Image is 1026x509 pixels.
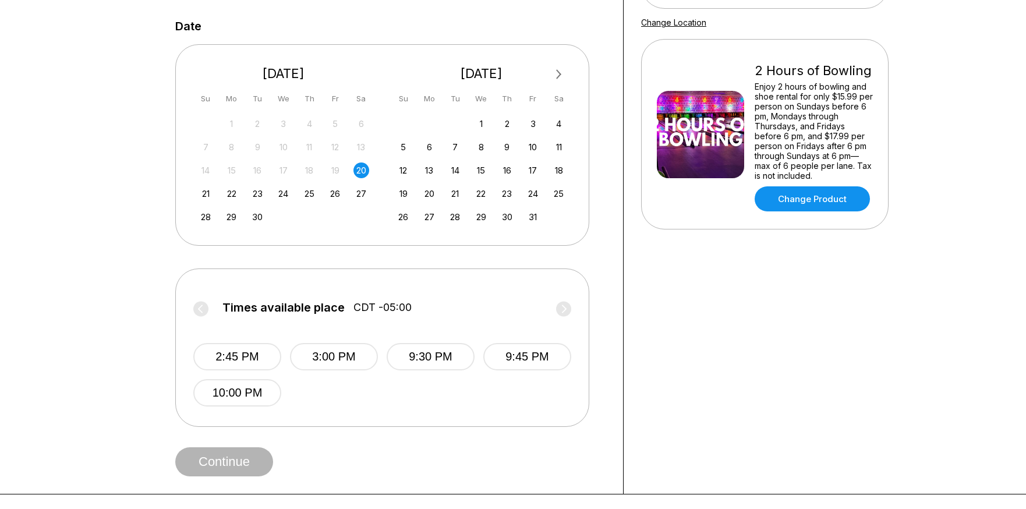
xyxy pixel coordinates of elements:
[447,139,463,155] div: Choose Tuesday, October 7th, 2025
[224,139,239,155] div: Not available Monday, September 8th, 2025
[193,66,374,82] div: [DATE]
[422,91,437,107] div: Mo
[275,139,291,155] div: Not available Wednesday, September 10th, 2025
[447,162,463,178] div: Choose Tuesday, October 14th, 2025
[551,116,567,132] div: Choose Saturday, October 4th, 2025
[525,162,541,178] div: Choose Friday, October 17th, 2025
[473,91,489,107] div: We
[290,343,378,370] button: 3:00 PM
[353,116,369,132] div: Not available Saturday, September 6th, 2025
[447,209,463,225] div: Choose Tuesday, October 28th, 2025
[551,91,567,107] div: Sa
[499,139,515,155] div: Choose Thursday, October 9th, 2025
[395,139,411,155] div: Choose Sunday, October 5th, 2025
[473,139,489,155] div: Choose Wednesday, October 8th, 2025
[447,91,463,107] div: Tu
[327,162,343,178] div: Not available Friday, September 19th, 2025
[755,186,870,211] a: Change Product
[250,162,266,178] div: Not available Tuesday, September 16th, 2025
[499,186,515,202] div: Choose Thursday, October 23rd, 2025
[224,116,239,132] div: Not available Monday, September 1st, 2025
[755,82,873,181] div: Enjoy 2 hours of bowling and shoe rental for only $15.99 per person on Sundays before 6 pm, Monda...
[483,343,571,370] button: 9:45 PM
[395,186,411,202] div: Choose Sunday, October 19th, 2025
[327,186,343,202] div: Choose Friday, September 26th, 2025
[250,116,266,132] div: Not available Tuesday, September 2nd, 2025
[275,186,291,202] div: Choose Wednesday, September 24th, 2025
[302,116,317,132] div: Not available Thursday, September 4th, 2025
[395,209,411,225] div: Choose Sunday, October 26th, 2025
[499,162,515,178] div: Choose Thursday, October 16th, 2025
[353,186,369,202] div: Choose Saturday, September 27th, 2025
[193,343,281,370] button: 2:45 PM
[224,91,239,107] div: Mo
[395,162,411,178] div: Choose Sunday, October 12th, 2025
[302,186,317,202] div: Choose Thursday, September 25th, 2025
[422,139,437,155] div: Choose Monday, October 6th, 2025
[657,91,744,178] img: 2 Hours of Bowling
[473,162,489,178] div: Choose Wednesday, October 15th, 2025
[353,301,412,314] span: CDT -05:00
[275,116,291,132] div: Not available Wednesday, September 3rd, 2025
[395,91,411,107] div: Su
[224,209,239,225] div: Choose Monday, September 29th, 2025
[198,186,214,202] div: Choose Sunday, September 21st, 2025
[473,116,489,132] div: Choose Wednesday, October 1st, 2025
[327,139,343,155] div: Not available Friday, September 12th, 2025
[391,66,572,82] div: [DATE]
[353,139,369,155] div: Not available Saturday, September 13th, 2025
[327,116,343,132] div: Not available Friday, September 5th, 2025
[224,186,239,202] div: Choose Monday, September 22nd, 2025
[302,91,317,107] div: Th
[525,91,541,107] div: Fr
[275,162,291,178] div: Not available Wednesday, September 17th, 2025
[473,186,489,202] div: Choose Wednesday, October 22nd, 2025
[525,186,541,202] div: Choose Friday, October 24th, 2025
[302,162,317,178] div: Not available Thursday, September 18th, 2025
[422,162,437,178] div: Choose Monday, October 13th, 2025
[387,343,475,370] button: 9:30 PM
[250,91,266,107] div: Tu
[327,91,343,107] div: Fr
[275,91,291,107] div: We
[222,301,345,314] span: Times available place
[193,379,281,407] button: 10:00 PM
[198,139,214,155] div: Not available Sunday, September 7th, 2025
[551,186,567,202] div: Choose Saturday, October 25th, 2025
[551,139,567,155] div: Choose Saturday, October 11th, 2025
[353,91,369,107] div: Sa
[250,209,266,225] div: Choose Tuesday, September 30th, 2025
[353,162,369,178] div: Choose Saturday, September 20th, 2025
[550,65,568,84] button: Next Month
[198,209,214,225] div: Choose Sunday, September 28th, 2025
[302,139,317,155] div: Not available Thursday, September 11th, 2025
[394,115,569,225] div: month 2025-10
[198,91,214,107] div: Su
[641,17,706,27] a: Change Location
[422,186,437,202] div: Choose Monday, October 20th, 2025
[473,209,489,225] div: Choose Wednesday, October 29th, 2025
[525,209,541,225] div: Choose Friday, October 31st, 2025
[447,186,463,202] div: Choose Tuesday, October 21st, 2025
[196,115,371,225] div: month 2025-09
[224,162,239,178] div: Not available Monday, September 15th, 2025
[755,63,873,79] div: 2 Hours of Bowling
[175,20,201,33] label: Date
[551,162,567,178] div: Choose Saturday, October 18th, 2025
[499,116,515,132] div: Choose Thursday, October 2nd, 2025
[422,209,437,225] div: Choose Monday, October 27th, 2025
[499,91,515,107] div: Th
[250,186,266,202] div: Choose Tuesday, September 23rd, 2025
[499,209,515,225] div: Choose Thursday, October 30th, 2025
[250,139,266,155] div: Not available Tuesday, September 9th, 2025
[525,116,541,132] div: Choose Friday, October 3rd, 2025
[198,162,214,178] div: Not available Sunday, September 14th, 2025
[525,139,541,155] div: Choose Friday, October 10th, 2025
